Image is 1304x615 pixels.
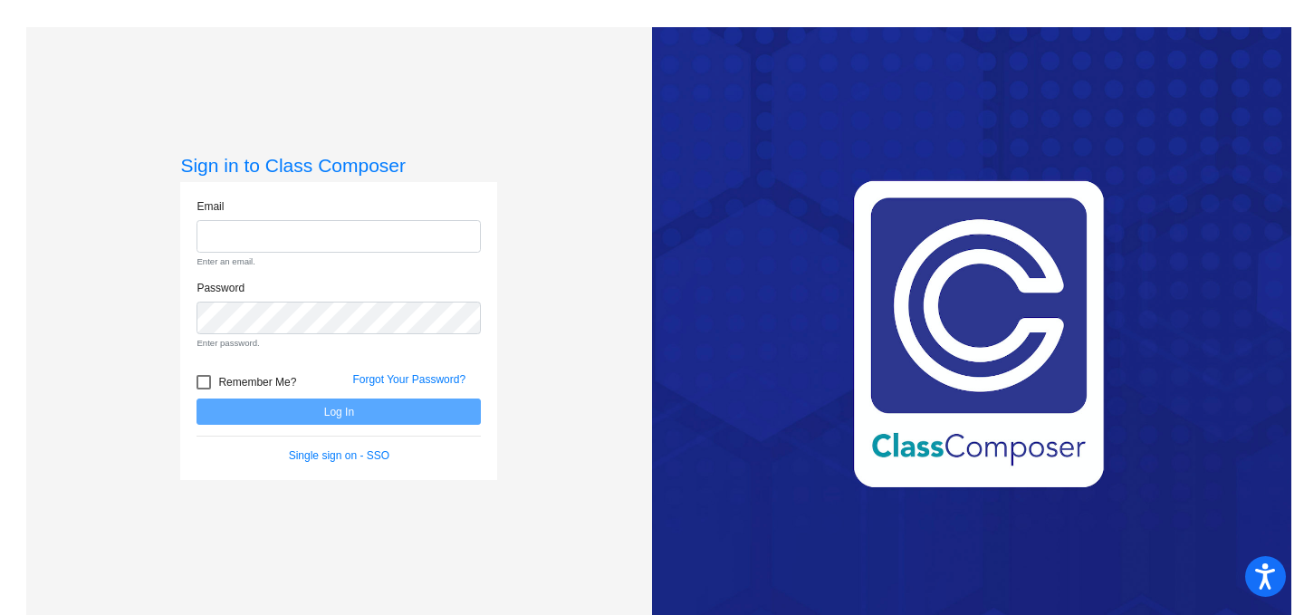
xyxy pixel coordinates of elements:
button: Log In [197,399,481,425]
label: Email [197,198,224,215]
h3: Sign in to Class Composer [180,154,497,177]
a: Single sign on - SSO [289,449,389,462]
label: Password [197,280,244,296]
small: Enter password. [197,337,481,350]
span: Remember Me? [218,371,296,393]
small: Enter an email. [197,255,481,268]
a: Forgot Your Password? [352,373,465,386]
